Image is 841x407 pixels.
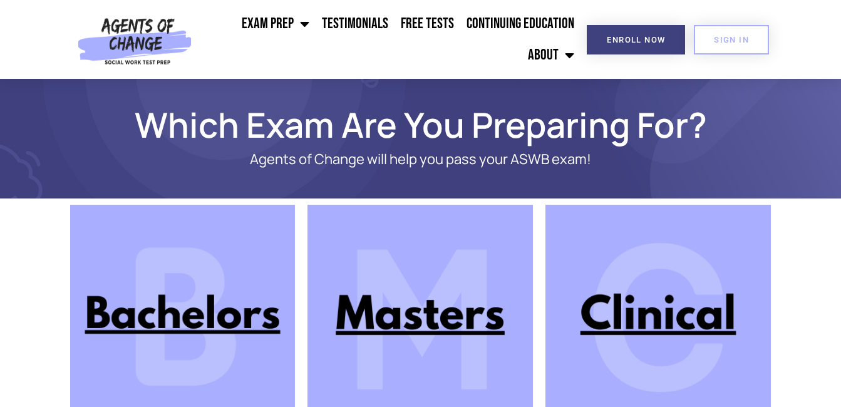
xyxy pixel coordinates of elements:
p: Agents of Change will help you pass your ASWB exam! [114,152,728,167]
a: SIGN IN [694,25,769,54]
a: Enroll Now [587,25,685,54]
nav: Menu [197,8,580,71]
a: About [522,39,580,71]
a: Exam Prep [235,8,316,39]
span: SIGN IN [714,36,749,44]
span: Enroll Now [607,36,665,44]
a: Continuing Education [460,8,580,39]
a: Free Tests [395,8,460,39]
a: Testimonials [316,8,395,39]
h1: Which Exam Are You Preparing For? [64,110,778,139]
